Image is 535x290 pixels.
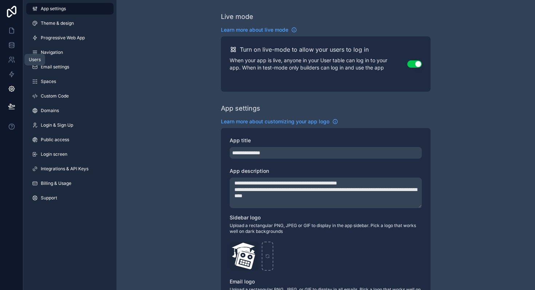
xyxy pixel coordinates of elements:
span: Billing & Usage [41,180,71,186]
span: Upload a rectangular PNG, JPEG or GIF to display in the app sidebar. Pick a logo that works well ... [230,223,422,234]
span: Integrations & API Keys [41,166,88,172]
a: Support [26,192,114,204]
span: Email settings [41,64,69,70]
span: Custom Code [41,93,69,99]
span: Progressive Web App [41,35,85,41]
a: Navigation [26,47,114,58]
a: Billing & Usage [26,178,114,189]
div: App settings [221,103,260,114]
a: Theme & design [26,17,114,29]
span: Domains [41,108,59,114]
div: Users [29,57,41,63]
span: Sidebar logo [230,214,261,221]
a: Login screen [26,148,114,160]
span: Support [41,195,57,201]
a: Learn more about live mode [221,26,297,33]
a: App settings [26,3,114,15]
a: Custom Code [26,90,114,102]
span: Theme & design [41,20,74,26]
h2: Turn on live-mode to allow your users to log in [240,45,369,54]
a: Public access [26,134,114,146]
a: Progressive Web App [26,32,114,44]
a: Learn more about customizing your app logo [221,118,338,125]
a: Spaces [26,76,114,87]
span: Learn more about customizing your app logo [221,118,329,125]
a: Domains [26,105,114,116]
span: Login & Sign Up [41,122,73,128]
span: Email logo [230,278,255,285]
span: App description [230,168,269,174]
span: Navigation [41,49,63,55]
span: Spaces [41,79,56,84]
span: Public access [41,137,69,143]
span: Learn more about live mode [221,26,288,33]
a: Login & Sign Up [26,119,114,131]
p: When your app is live, anyone in your User table can log in to your app. When in test-mode only b... [230,57,407,71]
span: App settings [41,6,66,12]
span: App title [230,137,251,143]
span: Login screen [41,151,67,157]
a: Email settings [26,61,114,73]
div: Live mode [221,12,253,22]
a: Integrations & API Keys [26,163,114,175]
